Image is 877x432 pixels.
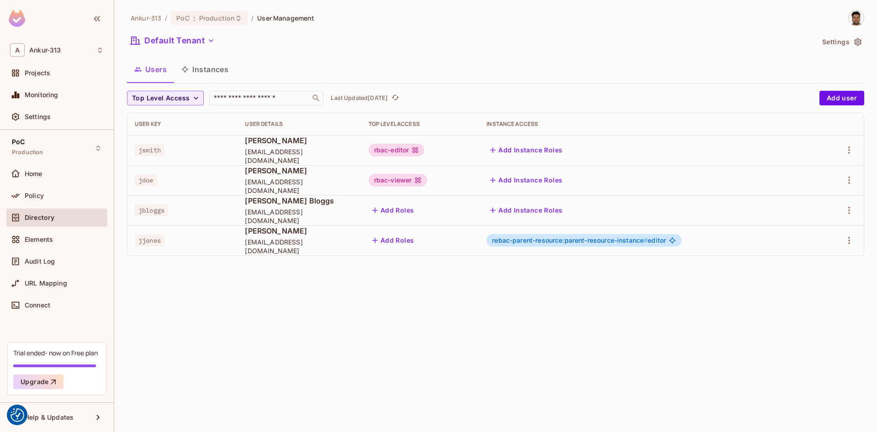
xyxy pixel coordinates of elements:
span: Elements [25,236,53,243]
span: Connect [25,302,50,309]
img: Revisit consent button [11,408,24,422]
span: editor [492,237,666,244]
button: Add Instance Roles [486,173,566,187]
div: User Key [135,120,230,128]
span: [PERSON_NAME] [245,166,354,176]
span: Settings [25,113,51,120]
span: Help & Updates [25,414,74,421]
span: Policy [25,192,44,199]
span: Monitoring [25,91,58,99]
button: Upgrade [13,375,63,389]
span: [PERSON_NAME] [245,226,354,236]
span: jjones [135,234,164,246]
span: jdoe [135,174,157,186]
span: [PERSON_NAME] Bloggs [245,196,354,206]
div: Trial ended- now on Free plan [13,349,98,357]
span: : [193,15,196,22]
button: Add Roles [369,233,418,248]
span: [EMAIL_ADDRESS][DOMAIN_NAME] [245,177,354,195]
span: Home [25,170,42,177]
div: Instance Access [486,120,809,128]
span: jbloggs [135,204,168,216]
div: rbac-editor [369,144,425,156]
button: Top Level Access [127,91,204,105]
button: Consent Preferences [11,408,24,422]
span: PoC [176,14,189,22]
span: Directory [25,214,54,221]
div: User Details [245,120,354,128]
button: Add user [819,91,864,105]
img: SReyMgAAAABJRU5ErkJggg== [9,10,25,27]
span: the active workspace [131,14,161,22]
span: Top Level Access [132,93,190,104]
button: Add Roles [369,203,418,218]
span: [EMAIL_ADDRESS][DOMAIN_NAME] [245,208,354,225]
p: Last Updated [DATE] [331,94,388,102]
span: A [10,43,25,57]
span: # [644,236,648,244]
span: PoC [12,138,25,146]
button: Add Instance Roles [486,143,566,157]
span: Click to refresh data [388,93,401,104]
li: / [251,14,254,22]
span: Workspace: Ankur-313 [29,47,61,54]
button: Settings [819,35,864,49]
button: Instances [174,58,236,81]
button: Default Tenant [127,33,218,48]
li: / [165,14,167,22]
img: Vladimir Shopov [849,10,864,26]
span: User Management [257,14,314,22]
button: Users [127,58,174,81]
span: Audit Log [25,258,55,265]
div: Top Level Access [369,120,472,128]
button: Add Instance Roles [486,203,566,218]
span: [EMAIL_ADDRESS][DOMAIN_NAME] [245,147,354,165]
span: jsmith [135,144,164,156]
span: [PERSON_NAME] [245,135,354,146]
span: [EMAIL_ADDRESS][DOMAIN_NAME] [245,238,354,255]
span: URL Mapping [25,280,67,287]
button: refresh [390,93,401,104]
span: Production [199,14,235,22]
span: rebac-parent-resource:parent-resource-instance [492,236,648,244]
span: refresh [391,94,399,103]
span: Projects [25,69,50,77]
div: rbac-viewer [369,174,428,187]
span: Production [12,149,43,156]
